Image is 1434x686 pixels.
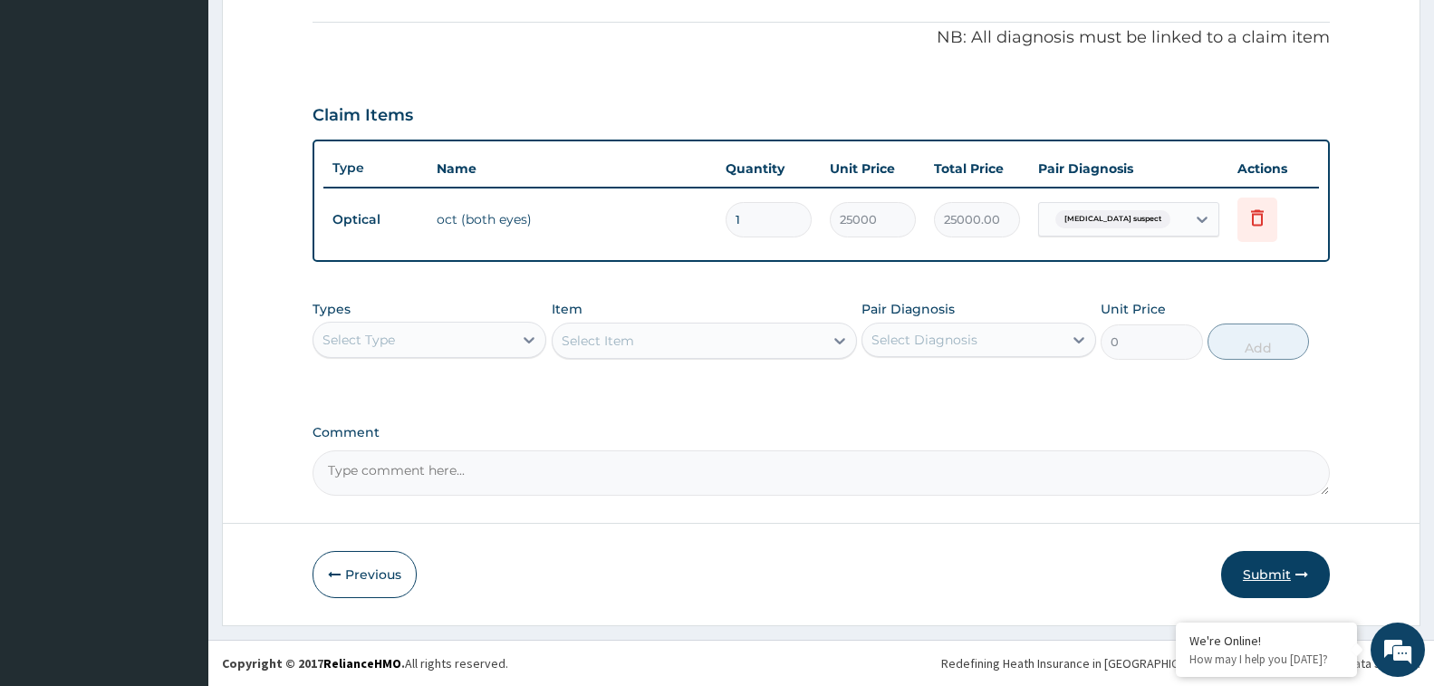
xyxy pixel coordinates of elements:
[1221,551,1330,598] button: Submit
[925,150,1029,187] th: Total Price
[323,203,428,237] td: Optical
[313,26,1330,50] p: NB: All diagnosis must be linked to a claim item
[313,106,413,126] h3: Claim Items
[428,201,717,237] td: oct (both eyes)
[871,331,977,349] div: Select Diagnosis
[105,228,250,411] span: We're online!
[1029,150,1228,187] th: Pair Diagnosis
[313,551,417,598] button: Previous
[297,9,341,53] div: Minimize live chat window
[322,331,395,349] div: Select Type
[941,654,1420,672] div: Redefining Heath Insurance in [GEOGRAPHIC_DATA] using Telemedicine and Data Science!
[428,150,717,187] th: Name
[323,655,401,672] a: RelianceHMO
[552,300,582,318] label: Item
[1189,652,1343,667] p: How may I help you today?
[313,425,1330,440] label: Comment
[717,150,821,187] th: Quantity
[323,151,428,185] th: Type
[1228,150,1319,187] th: Actions
[94,101,304,125] div: Chat with us now
[222,655,405,672] strong: Copyright © 2017 .
[34,91,73,136] img: d_794563401_company_1708531726252_794563401
[9,495,345,558] textarea: Type your message and hit 'Enter'
[1055,210,1170,228] span: [MEDICAL_DATA] suspect
[1189,633,1343,649] div: We're Online!
[1101,300,1166,318] label: Unit Price
[1208,324,1309,360] button: Add
[313,302,351,317] label: Types
[861,300,955,318] label: Pair Diagnosis
[208,640,1434,686] footer: All rights reserved.
[821,150,925,187] th: Unit Price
